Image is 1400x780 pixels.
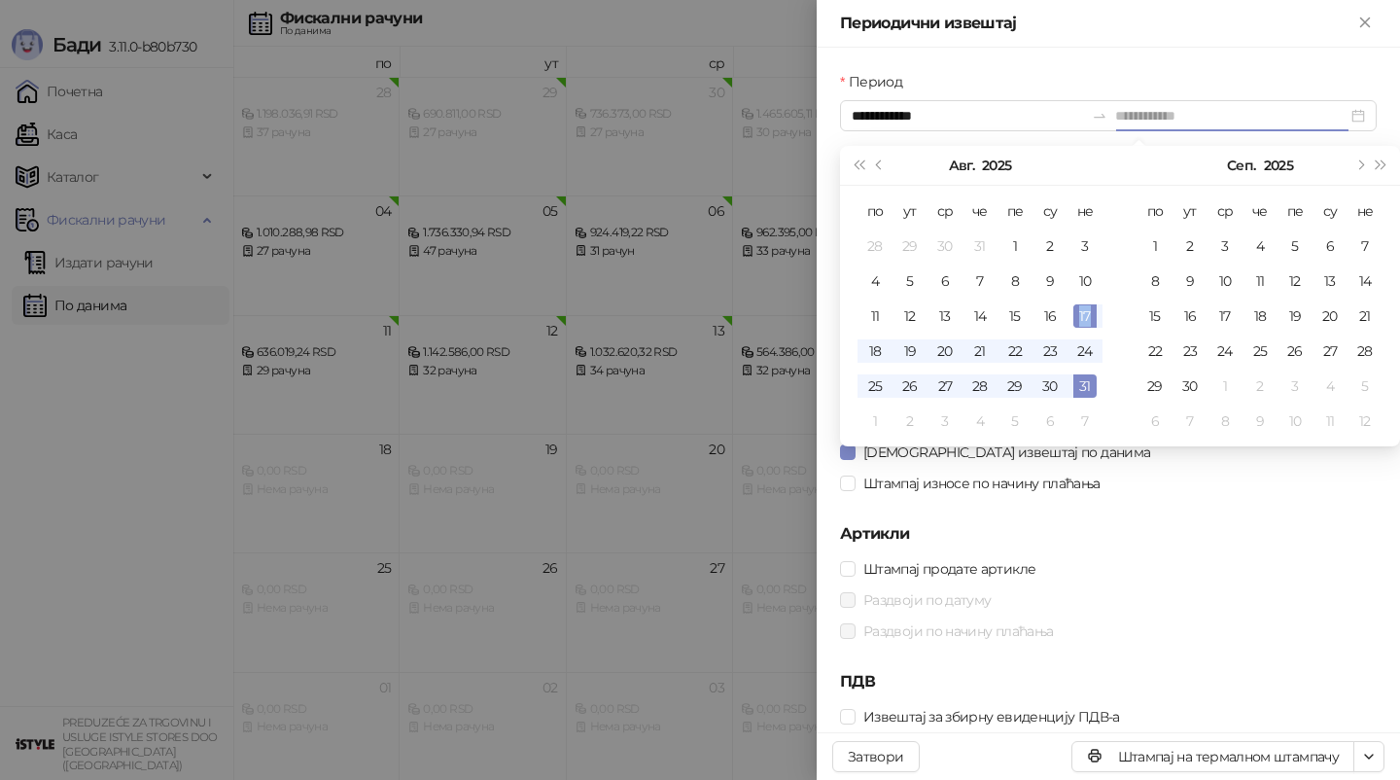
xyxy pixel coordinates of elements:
[1073,269,1097,293] div: 10
[1318,409,1342,433] div: 11
[1178,339,1202,363] div: 23
[933,269,957,293] div: 6
[1137,369,1172,404] td: 2025-09-29
[1312,404,1347,439] td: 2025-10-11
[863,374,887,398] div: 25
[1038,304,1062,328] div: 16
[1248,269,1272,293] div: 11
[892,369,927,404] td: 2025-08-26
[892,404,927,439] td: 2025-09-02
[856,473,1108,494] span: Штампај износе по начину плаћања
[1348,146,1370,185] button: Следећи месец (PageDown)
[962,264,997,299] td: 2025-08-07
[1283,409,1307,433] div: 10
[1067,194,1102,229] th: не
[927,264,962,299] td: 2025-08-06
[1347,194,1382,229] th: не
[968,269,992,293] div: 7
[1172,194,1207,229] th: ут
[997,369,1032,404] td: 2025-08-29
[962,334,997,369] td: 2025-08-21
[1067,264,1102,299] td: 2025-08-10
[1073,409,1097,433] div: 7
[1003,304,1027,328] div: 15
[1353,339,1377,363] div: 28
[857,334,892,369] td: 2025-08-18
[863,269,887,293] div: 4
[1277,334,1312,369] td: 2025-09-26
[898,234,922,258] div: 29
[856,620,1061,642] span: Раздвоји по начину плаћања
[962,369,997,404] td: 2025-08-28
[1003,269,1027,293] div: 8
[1283,304,1307,328] div: 19
[892,334,927,369] td: 2025-08-19
[1038,269,1062,293] div: 9
[1172,369,1207,404] td: 2025-09-30
[1213,339,1237,363] div: 24
[962,229,997,264] td: 2025-07-31
[1172,264,1207,299] td: 2025-09-09
[968,374,992,398] div: 28
[857,229,892,264] td: 2025-07-28
[856,706,1128,727] span: Извештај за збирну евиденцију ПДВ-а
[857,369,892,404] td: 2025-08-25
[1207,264,1242,299] td: 2025-09-10
[857,299,892,334] td: 2025-08-11
[982,146,1011,185] button: Изабери годину
[1242,194,1277,229] th: че
[1143,234,1167,258] div: 1
[1277,369,1312,404] td: 2025-10-03
[892,194,927,229] th: ут
[1067,334,1102,369] td: 2025-08-24
[856,558,1043,580] span: Штампај продате артикле
[1283,374,1307,398] div: 3
[898,409,922,433] div: 2
[856,442,1158,463] span: [DEMOGRAPHIC_DATA] извештај по данима
[997,334,1032,369] td: 2025-08-22
[1207,334,1242,369] td: 2025-09-24
[1137,404,1172,439] td: 2025-10-06
[1178,409,1202,433] div: 7
[863,409,887,433] div: 1
[1092,108,1107,124] span: swap-right
[1353,304,1377,328] div: 21
[1143,409,1167,433] div: 6
[1178,234,1202,258] div: 2
[1137,334,1172,369] td: 2025-09-22
[1277,194,1312,229] th: пе
[1242,299,1277,334] td: 2025-09-18
[968,339,992,363] div: 21
[1248,304,1272,328] div: 18
[1213,304,1237,328] div: 17
[997,299,1032,334] td: 2025-08-15
[1347,229,1382,264] td: 2025-09-07
[927,229,962,264] td: 2025-07-30
[1213,374,1237,398] div: 1
[898,339,922,363] div: 19
[848,146,869,185] button: Претходна година (Control + left)
[1248,339,1272,363] div: 25
[1032,334,1067,369] td: 2025-08-23
[1312,264,1347,299] td: 2025-09-13
[1003,409,1027,433] div: 5
[898,304,922,328] div: 12
[863,304,887,328] div: 11
[898,269,922,293] div: 5
[892,299,927,334] td: 2025-08-12
[1067,369,1102,404] td: 2025-08-31
[1143,374,1167,398] div: 29
[1003,234,1027,258] div: 1
[1248,234,1272,258] div: 4
[1213,409,1237,433] div: 8
[1003,339,1027,363] div: 22
[832,741,920,772] button: Затвори
[1178,269,1202,293] div: 9
[1347,404,1382,439] td: 2025-10-12
[933,234,957,258] div: 30
[933,304,957,328] div: 13
[892,264,927,299] td: 2025-08-05
[840,522,1377,546] h5: Артикли
[1213,234,1237,258] div: 3
[1207,229,1242,264] td: 2025-09-03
